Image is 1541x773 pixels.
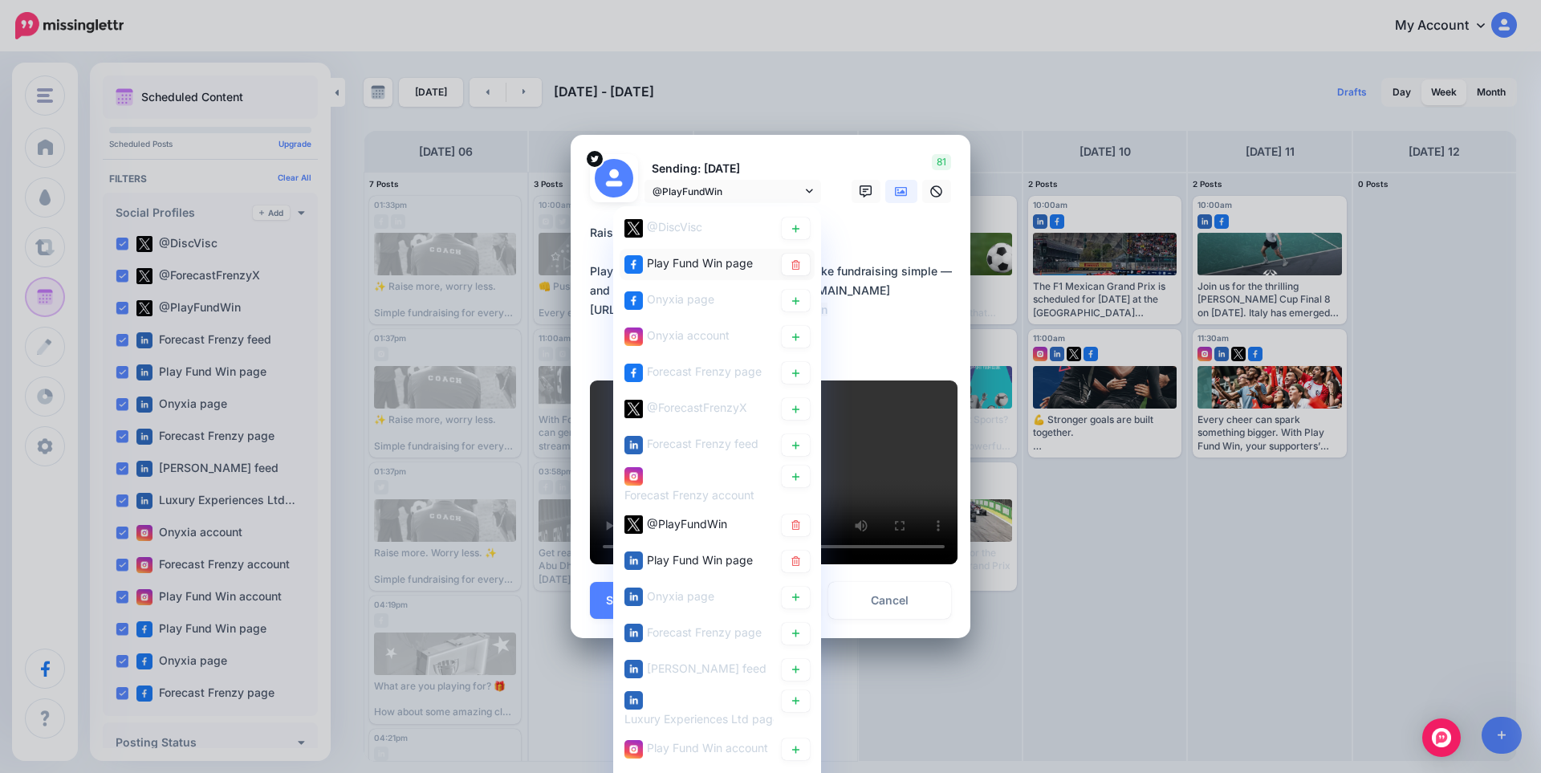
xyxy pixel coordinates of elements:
[590,223,959,319] div: Raise funds. Reward fans. Repeat. 🎁⚽ Play Fund Win powers prize draws that make fundraising simpl...
[647,625,762,639] span: Forecast Frenzy page
[595,159,633,197] img: user_default_image.png
[647,553,753,567] span: Play Fund Win page
[644,160,821,178] p: Sending: [DATE]
[647,220,702,234] span: @DiscVisc
[647,589,714,603] span: Onyxia page
[624,488,754,502] span: Forecast Frenzy account
[624,660,643,678] img: linkedin-square.png
[828,582,951,619] a: Cancel
[647,364,762,378] span: Forecast Frenzy page
[624,515,643,534] img: twitter-square.png
[644,180,821,203] a: @PlayFundWin
[647,741,768,755] span: Play Fund Win account
[624,588,643,606] img: linkedin-square.png
[624,436,643,454] img: linkedin-square.png
[624,364,643,382] img: facebook-square.png
[624,740,643,759] img: instagram-square.png
[624,400,643,418] img: twitter-square.png
[624,624,643,642] img: linkedin-square.png
[624,467,643,486] img: instagram-square.png
[647,661,766,675] span: [PERSON_NAME] feed
[624,691,643,710] img: linkedin-square.png
[932,154,951,170] span: 81
[624,291,643,310] img: facebook-square.png
[647,401,747,414] span: @ForecastFrenzyX
[624,255,643,274] img: facebook-square.png
[653,183,802,200] span: @PlayFundWin
[624,551,643,570] img: linkedin-square.png
[1422,718,1461,757] div: Open Intercom Messenger
[647,517,727,531] span: @PlayFundWin
[624,328,643,346] img: instagram-square.png
[647,256,753,270] span: Play Fund Win page
[624,219,643,238] img: twitter-square.png
[647,292,714,306] span: Onyxia page
[647,437,758,450] span: Forecast Frenzy feed
[606,595,657,606] span: Schedule
[624,712,779,726] span: Luxury Experiences Ltd page
[647,328,730,342] span: Onyxia account
[590,582,689,619] button: Schedule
